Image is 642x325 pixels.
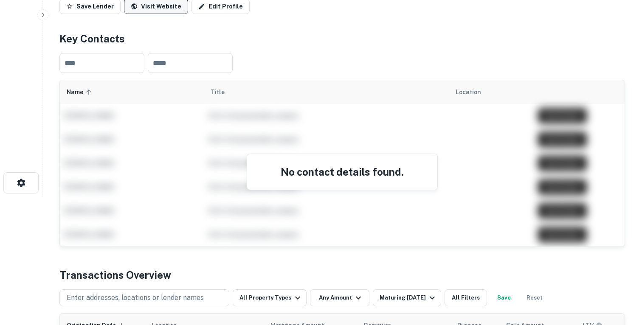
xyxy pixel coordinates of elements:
[67,293,204,303] p: Enter addresses, locations or lender names
[59,267,171,283] h4: Transactions Overview
[445,289,487,306] button: All Filters
[59,289,229,306] button: Enter addresses, locations or lender names
[600,257,642,298] iframe: Chat Widget
[59,31,625,46] h4: Key Contacts
[373,289,441,306] button: Maturing [DATE]
[60,80,625,247] div: scrollable content
[490,289,518,306] button: Save your search to get updates of matches that match your search criteria.
[521,289,548,306] button: Reset
[233,289,307,306] button: All Property Types
[257,164,427,179] h4: No contact details found.
[310,289,369,306] button: Any Amount
[380,293,437,303] div: Maturing [DATE]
